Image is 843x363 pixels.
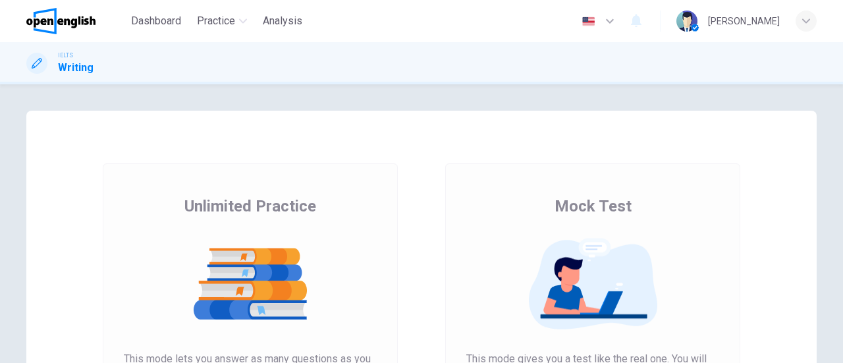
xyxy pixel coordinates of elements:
[197,13,235,29] span: Practice
[58,51,73,60] span: IELTS
[58,60,94,76] h1: Writing
[580,16,597,26] img: en
[708,13,780,29] div: [PERSON_NAME]
[126,9,186,33] button: Dashboard
[192,9,252,33] button: Practice
[184,196,316,217] span: Unlimited Practice
[258,9,308,33] button: Analysis
[26,8,95,34] img: OpenEnglish logo
[263,13,302,29] span: Analysis
[131,13,181,29] span: Dashboard
[26,8,126,34] a: OpenEnglish logo
[676,11,697,32] img: Profile picture
[555,196,632,217] span: Mock Test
